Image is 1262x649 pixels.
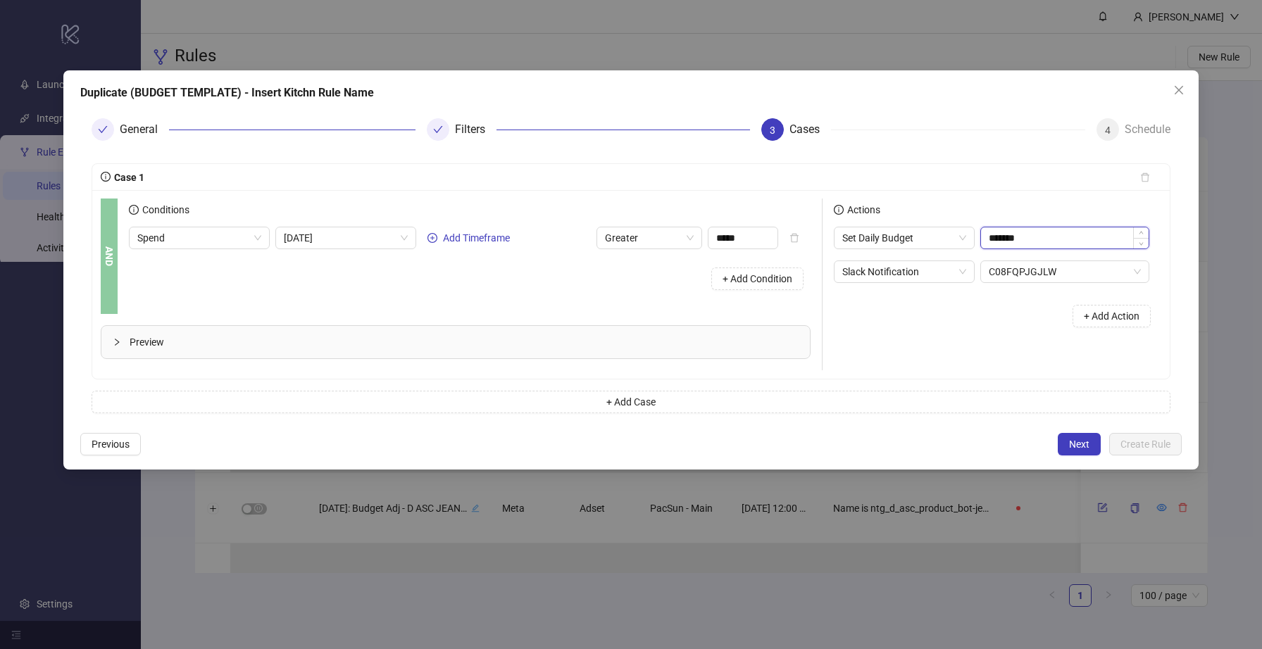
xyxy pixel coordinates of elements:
button: delete [778,227,811,249]
span: + Add Condition [723,273,792,284]
button: delete [1149,260,1182,283]
span: Add Timeframe [443,232,510,244]
span: C08FQPJGJLW [989,261,1141,282]
span: check [433,125,443,134]
div: General [120,118,169,141]
button: delete [1129,166,1161,189]
button: Add Timeframe [422,229,516,246]
span: close [1173,84,1185,96]
span: Conditions [139,204,189,215]
div: Schedule [1125,118,1170,141]
span: Yesterday [284,227,408,248]
div: Cases [789,118,831,141]
span: Decrease Value [1133,238,1149,248]
div: Preview [101,326,810,358]
span: Greater [605,227,694,248]
button: Next [1058,433,1101,455]
span: info-circle [834,205,844,215]
span: info-circle [129,205,139,215]
button: Create Rule [1109,433,1182,455]
div: Filters [455,118,496,141]
b: AND [101,246,117,266]
span: Actions [844,204,880,215]
span: check [98,125,108,134]
span: + Add Case [606,396,656,408]
button: Previous [80,433,141,455]
span: down [1139,241,1144,246]
span: Spend [137,227,261,248]
span: Case 1 [111,172,144,183]
span: collapsed [113,338,121,346]
span: Increase Value [1133,227,1149,238]
button: Close [1168,79,1190,101]
div: Duplicate (BUDGET TEMPLATE) - Insert Kitchn Rule Name [80,84,1182,101]
span: Next [1069,439,1089,450]
span: delete [1161,267,1170,277]
span: up [1139,230,1144,235]
button: + Add Case [92,391,1171,413]
span: Previous [92,439,130,450]
span: Set Daily Budget [842,227,966,248]
button: delete [1149,227,1182,249]
span: Slack Notification [842,261,966,282]
button: + Add Action [1073,305,1151,327]
span: + Add Action [1084,310,1139,322]
span: 4 [1105,125,1111,136]
span: 3 [770,125,775,136]
button: + Add Condition [711,267,804,290]
span: plus-circle [427,233,437,243]
span: Preview [130,334,799,350]
span: info-circle [101,172,111,182]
